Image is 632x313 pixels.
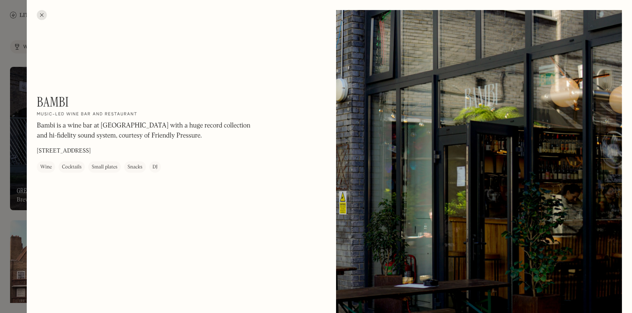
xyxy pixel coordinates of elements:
div: Cocktails [62,163,82,171]
div: DJ [153,163,158,171]
p: Bambi is a wine bar at [GEOGRAPHIC_DATA] with a huge record collection and hi-fidelity sound syst... [37,121,262,141]
h1: Bambi [37,94,69,110]
h2: Music-led wine bar and restaurant [37,112,138,117]
p: [STREET_ADDRESS] [37,147,91,155]
div: Small plates [92,163,117,171]
div: Snacks [127,163,143,171]
div: Wine [40,163,52,171]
